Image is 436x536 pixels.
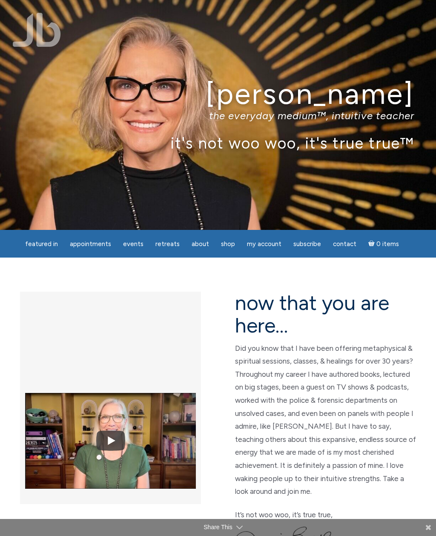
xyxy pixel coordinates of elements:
h2: now that you are here… [235,292,416,337]
span: Subscribe [293,240,321,248]
span: 0 items [376,241,399,247]
a: Subscribe [288,236,326,252]
span: About [192,240,209,248]
span: Contact [333,240,356,248]
p: Did you know that I have been offering metaphysical & spiritual sessions, classes, & healings for... [235,342,416,498]
span: Retreats [155,240,180,248]
span: Shop [221,240,235,248]
a: Retreats [150,236,185,252]
p: It’s not woo woo, it’s true true, [235,508,416,522]
a: Appointments [65,236,116,252]
i: Cart [368,240,376,248]
span: My Account [247,240,281,248]
p: it's not woo woo, it's true true™ [22,134,414,152]
span: featured in [25,240,58,248]
a: About [186,236,214,252]
a: Cart0 items [363,235,404,252]
span: Appointments [70,240,111,248]
a: Contact [328,236,361,252]
h1: [PERSON_NAME] [22,78,414,110]
span: Events [123,240,143,248]
a: Events [118,236,149,252]
a: My Account [242,236,287,252]
a: featured in [20,236,63,252]
a: Shop [216,236,240,252]
p: the everyday medium™, intuitive teacher [22,109,414,122]
img: YouTube video [25,377,196,505]
img: Jamie Butler. The Everyday Medium [13,13,61,47]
